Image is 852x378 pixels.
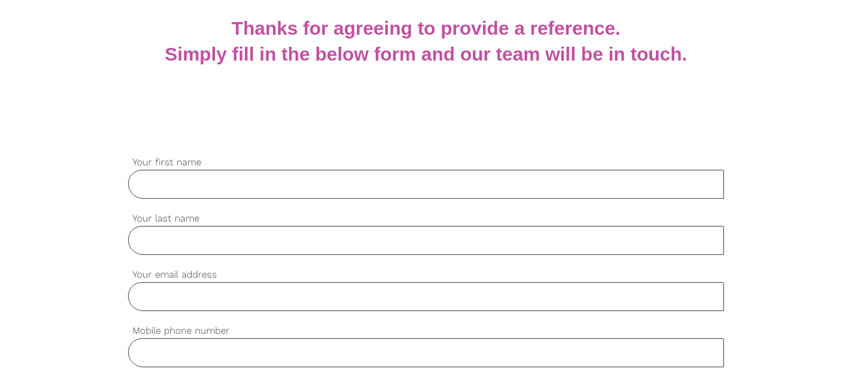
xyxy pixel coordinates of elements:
b: Simply fill in the below form and our team will be in touch. [165,44,687,64]
label: Your email address [128,268,725,282]
label: Mobile phone number [128,324,725,338]
b: Thanks for agreeing to provide a reference. [231,18,621,38]
label: Your last name [128,211,725,226]
label: Your first name [128,155,725,170]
